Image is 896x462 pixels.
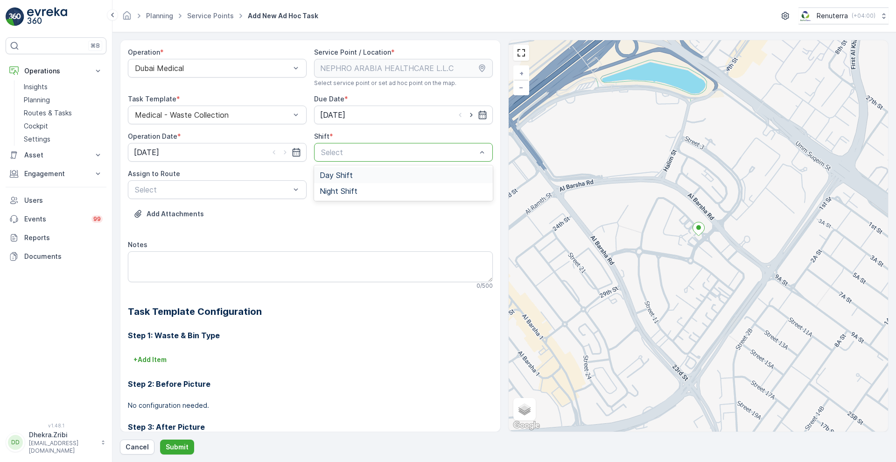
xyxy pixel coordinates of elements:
a: Documents [6,247,106,266]
button: Upload File [128,206,210,221]
p: Insights [24,82,48,92]
button: Cancel [120,440,154,455]
p: [EMAIL_ADDRESS][DOMAIN_NAME] [29,440,96,455]
a: Events99 [6,210,106,228]
p: Renuterra [817,11,848,21]
p: Cockpit [24,121,48,131]
span: Add New Ad Hoc Task [246,11,320,21]
h3: Step 1: Waste & Bin Type [128,330,493,341]
p: Engagement [24,169,88,178]
label: Assign to Route [128,170,180,178]
p: ( +04:00 ) [852,12,875,20]
p: Submit [166,442,189,452]
a: Settings [20,133,106,146]
a: Routes & Tasks [20,107,106,120]
span: Night Shift [320,187,357,195]
a: Users [6,191,106,210]
a: Cockpit [20,120,106,133]
a: Service Points [187,12,234,20]
p: Asset [24,150,88,160]
p: Reports [24,233,103,242]
input: dd/mm/yyyy [314,106,493,124]
img: logo [6,7,24,26]
img: Google [511,419,542,432]
p: + Add Item [133,355,167,364]
img: Screenshot_2024-07-26_at_13.33.01.png [798,11,813,21]
p: Planning [24,95,50,105]
p: Operations [24,66,88,76]
span: Day Shift [320,171,353,179]
label: Notes [128,241,147,249]
p: Settings [24,135,50,144]
p: 0 / 500 [476,282,493,290]
label: Operation [128,48,160,56]
label: Service Point / Location [314,48,391,56]
label: Task Template [128,95,176,103]
p: Dhekra.Zribi [29,430,96,440]
p: Users [24,196,103,205]
span: − [519,83,524,91]
a: View Fullscreen [514,46,528,60]
p: Add Attachments [147,209,204,219]
label: Operation Date [128,132,177,140]
a: Homepage [122,14,132,22]
label: Shift [314,132,329,140]
button: Engagement [6,164,106,183]
a: Reports [6,228,106,247]
button: Submit [160,440,194,455]
button: DDDhekra.Zribi[EMAIL_ADDRESS][DOMAIN_NAME] [6,430,106,455]
p: Documents [24,252,103,261]
span: v 1.48.1 [6,423,106,428]
a: Insights [20,80,106,93]
p: Routes & Tasks [24,108,72,118]
button: Asset [6,146,106,164]
button: Operations [6,62,106,80]
h3: Step 3: After Picture [128,421,493,433]
a: Open this area in Google Maps (opens a new window) [511,419,542,432]
p: Cancel [126,442,149,452]
a: Planning [146,12,173,20]
button: +Add Item [128,352,172,367]
p: No configuration needed. [128,401,493,410]
p: Events [24,214,86,224]
span: + [519,69,524,77]
a: Planning [20,93,106,107]
img: logo_light-DOdMpM7g.png [27,7,67,26]
h3: Step 2: Before Picture [128,378,493,390]
div: DD [8,435,23,450]
a: Layers [514,399,535,419]
p: Select [321,147,476,158]
h2: Task Template Configuration [128,305,493,319]
input: dd/mm/yyyy [128,143,307,162]
label: Due Date [314,95,344,103]
p: 99 [93,215,101,223]
a: Zoom Out [514,80,528,94]
p: ⌘B [91,42,100,50]
span: Select service point or set ad hoc point on the map. [314,79,456,87]
p: Select [135,184,290,195]
input: NEPHRO ARABIA HEALTHCARE L.L.C [314,59,493,78]
button: Renuterra(+04:00) [798,7,889,24]
a: Zoom In [514,66,528,80]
